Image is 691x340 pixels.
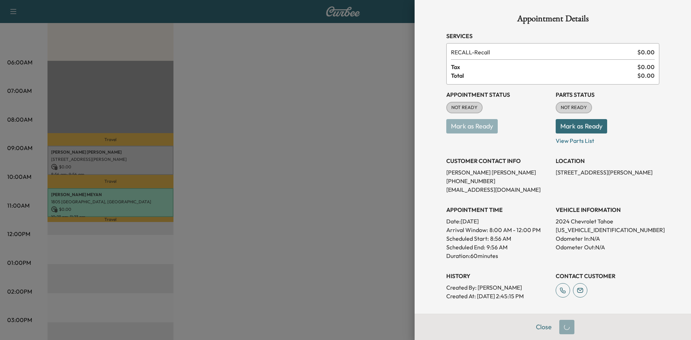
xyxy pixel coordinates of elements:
p: [STREET_ADDRESS][PERSON_NAME] [556,168,659,177]
p: 2024 Chevrolet Tahoe [556,217,659,226]
h3: LOCATION [556,157,659,165]
h3: Parts Status [556,90,659,99]
h3: VEHICLE INFORMATION [556,205,659,214]
p: Scheduled Start: [446,234,489,243]
h3: Appointment Status [446,90,550,99]
p: View Parts List [556,133,659,145]
p: [PHONE_NUMBER] [446,177,550,185]
h3: NOTES [446,312,659,321]
p: Scheduled End: [446,243,485,251]
h3: APPOINTMENT TIME [446,205,550,214]
p: [EMAIL_ADDRESS][DOMAIN_NAME] [446,185,550,194]
button: Close [531,320,556,334]
span: Total [451,71,637,80]
button: Mark as Ready [556,119,607,133]
span: $ 0.00 [637,71,655,80]
span: $ 0.00 [637,48,655,56]
p: [PERSON_NAME] [PERSON_NAME] [446,168,550,177]
h3: History [446,272,550,280]
h1: Appointment Details [446,14,659,26]
span: 8:00 AM - 12:00 PM [489,226,541,234]
p: 8:56 AM [490,234,511,243]
h3: CUSTOMER CONTACT INFO [446,157,550,165]
span: Tax [451,63,637,71]
p: [US_VEHICLE_IDENTIFICATION_NUMBER] [556,226,659,234]
p: Duration: 60 minutes [446,251,550,260]
span: $ 0.00 [637,63,655,71]
p: Created At : [DATE] 2:45:15 PM [446,292,550,300]
p: 9:56 AM [487,243,507,251]
span: NOT READY [447,104,482,111]
p: Odometer In: N/A [556,234,659,243]
h3: CONTACT CUSTOMER [556,272,659,280]
p: Odometer Out: N/A [556,243,659,251]
h3: Services [446,32,659,40]
p: Arrival Window: [446,226,550,234]
p: Date: [DATE] [446,217,550,226]
p: Created By : [PERSON_NAME] [446,283,550,292]
span: NOT READY [556,104,591,111]
span: Recall [451,48,634,56]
